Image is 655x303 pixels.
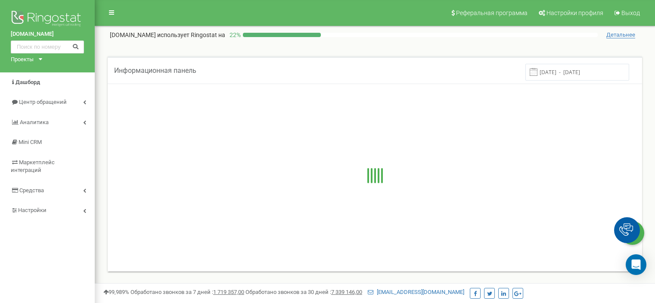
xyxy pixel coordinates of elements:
span: Mini CRM [19,139,42,145]
input: Поиск по номеру [11,41,84,53]
div: Проекты [11,56,34,64]
a: [DOMAIN_NAME] [11,30,84,38]
span: Реферальная программа [456,9,528,16]
p: [DOMAIN_NAME] [110,31,225,39]
img: Ringostat logo [11,9,84,30]
span: 99,989% [103,289,129,295]
span: Настройки профиля [546,9,603,16]
span: Центр обращений [19,99,67,105]
span: Аналитика [20,119,49,125]
span: Обработано звонков за 7 дней : [130,289,244,295]
span: Дашборд [16,79,40,85]
span: Информационная панель [114,66,196,75]
u: 1 719 357,00 [213,289,244,295]
span: Детальнее [606,31,635,38]
u: 7 339 146,00 [331,289,362,295]
p: 22 % [225,31,243,39]
span: Настройки [18,207,47,213]
span: Маркетплейс интеграций [11,159,55,174]
span: использует Ringostat на [157,31,225,38]
span: Выход [621,9,640,16]
span: Средства [19,187,44,194]
a: [EMAIL_ADDRESS][DOMAIN_NAME] [368,289,464,295]
span: Обработано звонков за 30 дней : [245,289,362,295]
div: Open Intercom Messenger [626,254,646,275]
